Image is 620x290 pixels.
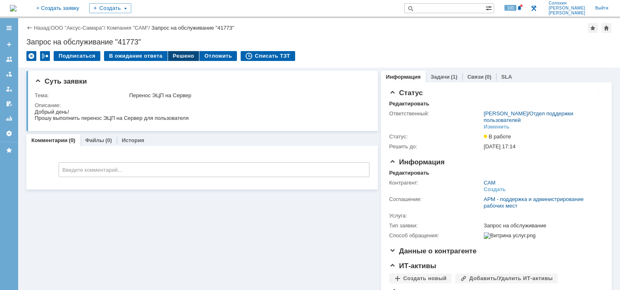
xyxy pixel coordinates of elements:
div: Работа с массовостью [40,51,50,61]
div: На всю страницу [597,158,603,165]
div: Запрос на обслуживание [484,222,600,229]
div: Удалить [26,51,36,61]
a: Мои согласования [2,97,16,110]
div: На всю страницу [363,152,369,159]
a: АРМ - поддержка и администрирование рабочих мест [484,196,584,209]
div: На всю страницу [364,77,371,84]
div: Создать [89,3,131,13]
div: (0) [485,74,491,80]
a: Заявки на командах [2,53,16,66]
a: Настройки [2,127,16,140]
a: Компания "САМ" [107,25,149,31]
div: / [51,25,107,31]
span: Данные о контрагенте [389,247,477,255]
div: Ответственный: [389,110,482,117]
div: Статус: [389,133,482,140]
div: (1) [451,74,457,80]
a: Создать заявку [2,38,16,51]
div: Сделать домашней страницей [601,23,611,33]
div: На всю страницу [597,262,603,269]
span: Расширенный поиск [485,4,494,12]
div: (0) [105,137,112,143]
span: ИТ-активы [389,262,436,270]
div: Услуга: [389,213,482,219]
div: Запрос на обслуживание "41773" [26,38,612,46]
a: История [122,137,144,143]
div: Редактировать [389,101,429,107]
a: САМ [484,180,496,186]
span: [PERSON_NAME] [549,6,585,11]
a: Назад [34,25,49,31]
span: Статус [389,89,423,97]
img: Витрина услуг.png [484,232,536,239]
img: logo [10,5,17,12]
div: / [107,25,151,31]
div: Решить до: [389,143,482,150]
a: Отчеты [2,112,16,125]
div: Запрос на обслуживание "41773" [151,25,234,31]
span: Информация [389,158,445,166]
div: Способ обращения: [389,232,482,239]
a: Файлы [85,137,104,143]
span: 100 [504,5,516,11]
a: Перейти на домашнюю страницу [10,5,17,12]
a: Мои заявки [2,82,16,96]
div: Изменить [484,124,510,130]
div: Тема: [35,92,128,99]
div: На всю страницу [597,89,603,96]
div: / [484,110,600,124]
a: ООО "Аксус-Самара" [51,25,104,31]
a: Задачи [431,74,450,80]
a: Отдел поддержки пользователей [484,110,573,123]
span: Солохин [549,1,585,6]
a: Информация [386,74,421,80]
div: Редактировать [389,170,429,176]
div: Тип заявки: [389,222,482,229]
a: SLA [501,74,512,80]
span: В работе [484,133,511,140]
div: Создать [484,186,506,193]
div: Перенос ЭЦП на Сервер [129,92,366,99]
div: Описание: [35,102,368,109]
div: Добавить в избранное [588,23,598,33]
a: Комментарии [31,137,68,143]
span: Суть заявки [35,77,87,85]
span: [DATE] 17:14 [484,143,516,150]
a: Заявки в моей ответственности [2,68,16,81]
div: Соглашение: [389,196,482,203]
div: (0) [69,137,76,143]
div: На всю страницу [597,247,603,254]
a: Перейти в интерфейс администратора [529,3,539,13]
a: Связи [467,74,483,80]
div: | [49,24,50,30]
div: Контрагент: [389,180,482,186]
a: [PERSON_NAME] [484,110,528,117]
span: [PERSON_NAME] [549,11,585,16]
